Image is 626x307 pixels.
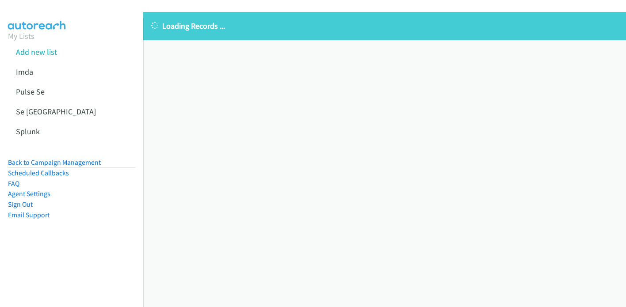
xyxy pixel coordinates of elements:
a: FAQ [8,179,19,188]
p: Loading Records ... [151,20,618,32]
a: My Lists [8,31,34,41]
a: Add new list [16,47,57,57]
a: Back to Campaign Management [8,158,101,167]
a: Scheduled Callbacks [8,169,69,177]
a: Agent Settings [8,190,50,198]
a: Email Support [8,211,50,219]
a: Splunk [16,126,40,136]
a: Se [GEOGRAPHIC_DATA] [16,106,96,117]
a: Imda [16,67,33,77]
a: Sign Out [8,200,33,208]
a: Pulse Se [16,87,45,97]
